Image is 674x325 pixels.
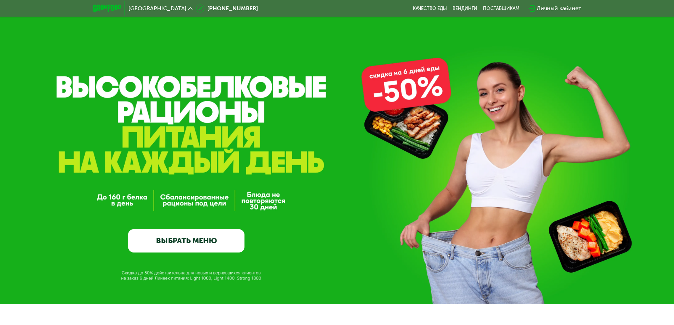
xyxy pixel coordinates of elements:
[537,4,581,13] div: Личный кабинет
[196,4,258,13] a: [PHONE_NUMBER]
[483,6,519,11] div: поставщикам
[128,229,244,253] a: ВЫБРАТЬ МЕНЮ
[413,6,447,11] a: Качество еды
[453,6,477,11] a: Вендинги
[128,6,186,11] span: [GEOGRAPHIC_DATA]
